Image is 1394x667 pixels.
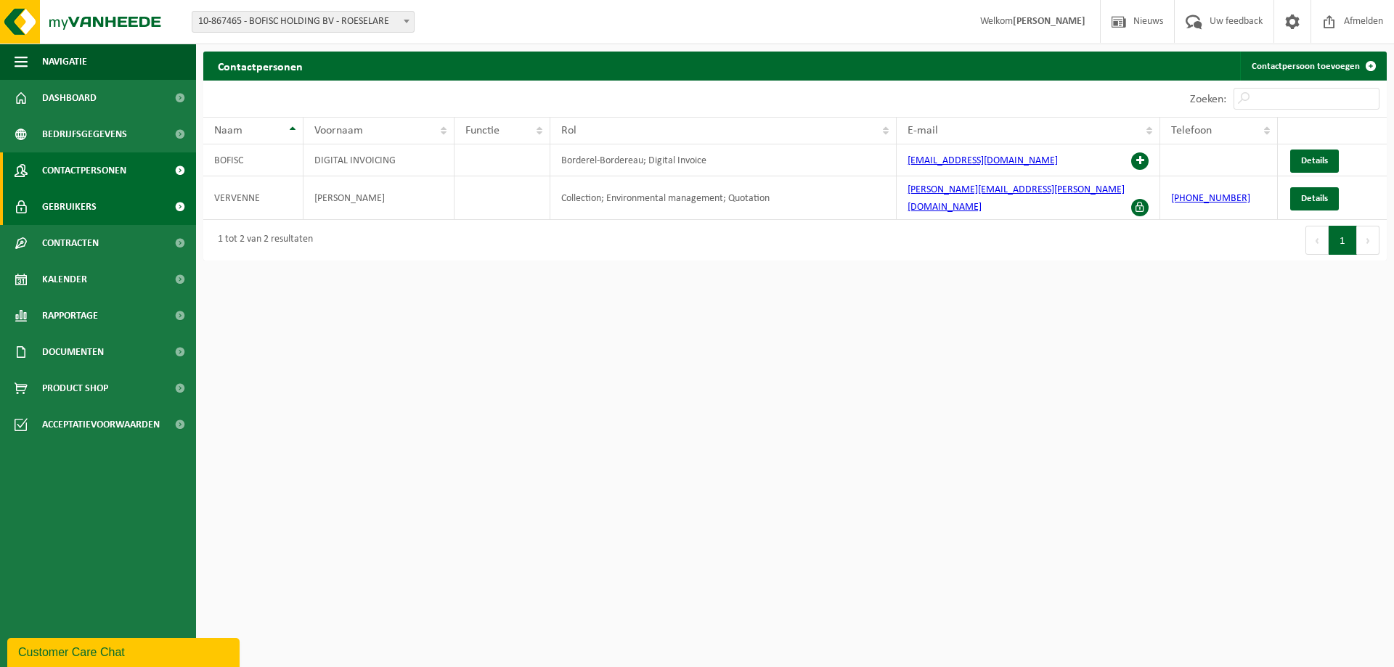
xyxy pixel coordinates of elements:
span: Product Shop [42,370,108,406]
div: 1 tot 2 van 2 resultaten [211,227,313,253]
span: 10-867465 - BOFISC HOLDING BV - ROESELARE [192,11,415,33]
span: Details [1301,194,1328,203]
span: Contracten [42,225,99,261]
td: Borderel-Bordereau; Digital Invoice [550,144,896,176]
span: Bedrijfsgegevens [42,116,127,152]
td: DIGITAL INVOICING [303,144,455,176]
span: Rol [561,125,576,136]
label: Zoeken: [1190,94,1226,105]
h2: Contactpersonen [203,52,317,80]
span: Documenten [42,334,104,370]
a: [EMAIL_ADDRESS][DOMAIN_NAME] [908,155,1058,166]
span: Gebruikers [42,189,97,225]
span: 10-867465 - BOFISC HOLDING BV - ROESELARE [192,12,414,32]
span: Navigatie [42,44,87,80]
td: [PERSON_NAME] [303,176,455,220]
td: Collection; Environmental management; Quotation [550,176,896,220]
td: VERVENNE [203,176,303,220]
a: [PHONE_NUMBER] [1171,193,1250,204]
a: Contactpersoon toevoegen [1240,52,1385,81]
a: [PERSON_NAME][EMAIL_ADDRESS][PERSON_NAME][DOMAIN_NAME] [908,184,1125,213]
span: Rapportage [42,298,98,334]
span: Acceptatievoorwaarden [42,406,160,443]
span: Kalender [42,261,87,298]
span: E-mail [908,125,938,136]
button: Previous [1305,226,1329,255]
td: BOFISC [203,144,303,176]
span: Telefoon [1171,125,1212,136]
iframe: chat widget [7,635,242,667]
a: Details [1290,150,1339,173]
button: Next [1357,226,1379,255]
span: Functie [465,125,500,136]
span: Naam [214,125,242,136]
span: Details [1301,156,1328,165]
a: Details [1290,187,1339,210]
strong: [PERSON_NAME] [1013,16,1085,27]
button: 1 [1329,226,1357,255]
span: Dashboard [42,80,97,116]
span: Voornaam [314,125,363,136]
span: Contactpersonen [42,152,126,189]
